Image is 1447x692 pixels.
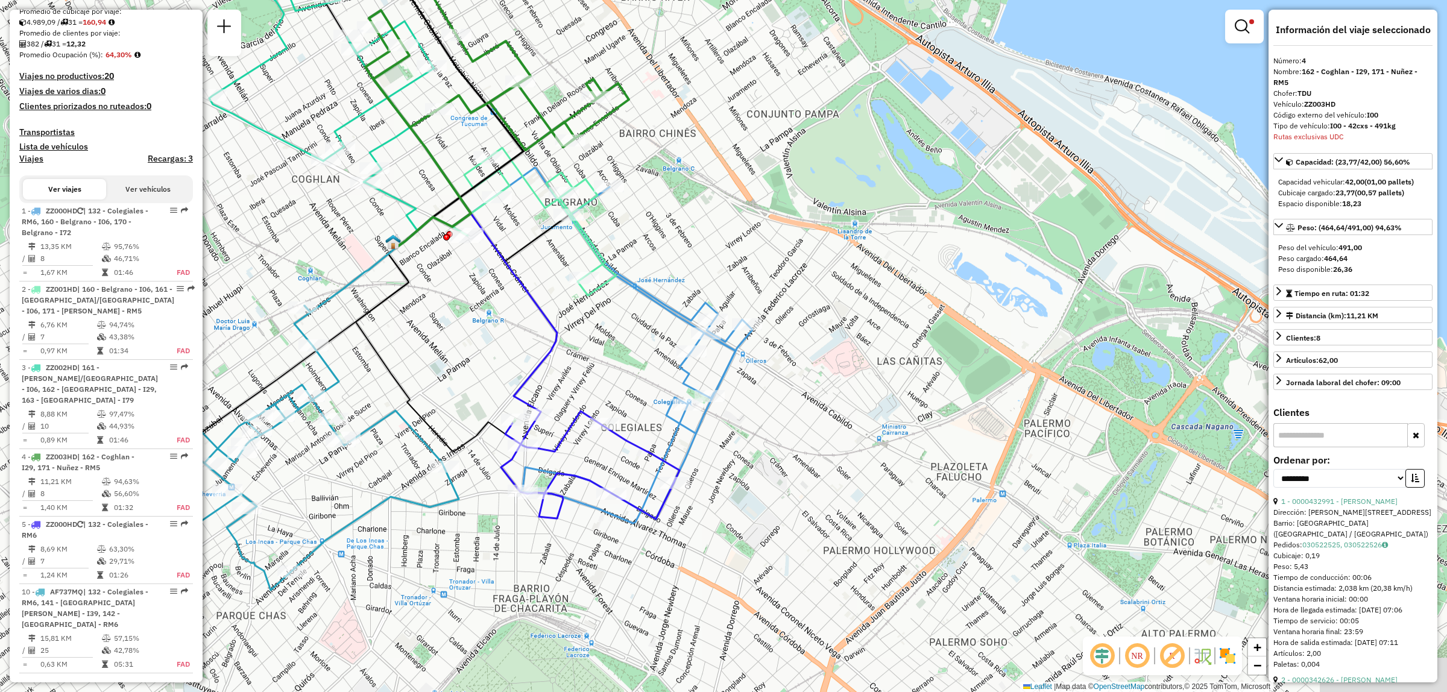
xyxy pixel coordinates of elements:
[1023,682,1052,691] a: Leaflet
[1253,640,1261,655] span: +
[1273,88,1433,99] div: Chofer:
[1297,223,1402,232] span: Peso: (464,64/491,00) 94,63%
[1273,605,1433,615] div: Hora de llegada estimada: [DATE] 07:06
[97,558,106,565] i: % Cubicaje en uso
[109,420,162,432] td: 44,93%
[19,127,193,137] h4: Transportistas
[1278,253,1428,264] div: Peso cargado:
[66,39,86,48] strong: 12,32
[113,266,163,278] td: 01:46
[1273,307,1433,323] a: Distancia (km):11,21 KM
[109,19,115,26] i: Meta de cubicaje/viaje: 250,00 Diferencia: -89,06
[22,331,28,343] td: /
[102,478,111,485] i: % Peso en uso
[1278,187,1428,198] div: Cubicaje cargado:
[1278,198,1428,209] div: Espacio disponible:
[1345,177,1364,186] strong: 42,00
[170,453,177,460] em: Opciones
[1273,572,1433,583] div: Tiempo de conducción: 00:06
[1297,89,1311,98] strong: TDU
[102,490,111,497] i: % Cubicaje en uso
[170,588,177,595] em: Opciones
[1278,264,1428,275] div: Peso disponible:
[109,331,162,343] td: 43,38%
[1273,507,1433,518] div: Dirección: [PERSON_NAME][STREET_ADDRESS]
[1253,658,1261,673] span: −
[46,363,77,372] span: ZZ002HD
[97,571,103,579] i: Tiempo en ruta
[1273,153,1433,169] a: Capacidad: (23,77/42,00) 56,60%
[1281,497,1398,506] a: 1 - 0000432991 - [PERSON_NAME]
[19,50,103,59] span: Promedio Ocupación (%):
[1248,656,1266,675] a: Zoom out
[1273,110,1433,121] div: Código externo del vehículo:
[50,587,83,596] span: AF737MQ
[113,502,163,514] td: 01:32
[22,363,158,404] span: 3 -
[22,266,28,278] td: =
[28,410,36,418] i: Distancia (km)
[22,285,174,315] span: 2 -
[1273,648,1433,659] div: Artículos: 2,00
[1333,265,1352,274] strong: 26,36
[1286,310,1378,321] div: Distancia (km):
[170,363,177,371] em: Opciones
[181,363,188,371] em: Ruta exportada
[83,17,106,27] strong: 160,94
[162,345,191,357] td: FAD
[1273,594,1433,605] div: Ventana horaria inicial: 00:00
[102,243,111,250] i: % Peso en uso
[113,632,163,644] td: 57,15%
[163,266,191,278] td: FAD
[134,51,140,58] em: Promedio calculado usando la ocupación más alta (%Peso o %Cubicaje) de cada viaje en la sesión. N...
[1123,641,1152,670] span: Ocultar NR
[22,363,158,404] span: | 161 - [PERSON_NAME]/[GEOGRAPHIC_DATA] - I06, 162 - [GEOGRAPHIC_DATA] - I29, 163 - [GEOGRAPHIC_D...
[40,408,96,420] td: 8,88 KM
[113,241,163,253] td: 95,76%
[113,644,163,656] td: 42,78%
[40,241,101,253] td: 13,35 KM
[1273,637,1433,648] div: Hora de salida estimada: [DATE] 07:11
[28,243,36,250] i: Distancia (km)
[22,587,148,629] span: | 132 - Colegiales - RM6, 141 - [GEOGRAPHIC_DATA][PERSON_NAME] - I39, 142 - [GEOGRAPHIC_DATA] - RM6
[28,647,36,654] i: Clientes
[28,478,36,485] i: Distancia (km)
[102,255,111,262] i: % Cubicaje en uso
[1330,121,1396,130] strong: I00 - 42cxs - 491kg
[22,488,28,500] td: /
[1273,172,1433,214] div: Capacidad: (23,77/42,00) 56,60%
[40,569,96,581] td: 1,24 KM
[188,285,195,292] em: Ruta exportada
[46,285,77,294] span: ZZ001HD
[102,635,111,642] i: % Peso en uso
[109,543,162,555] td: 63,30%
[1273,237,1433,280] div: Peso: (464,64/491,00) 94,63%
[102,504,108,511] i: Tiempo en ruta
[40,331,96,343] td: 7
[1218,646,1237,665] img: Mostrar / Ocultar sectores
[23,179,106,200] button: Ver viajes
[40,632,101,644] td: 15,81 KM
[19,71,193,81] h4: Viajes no productivos:
[1094,682,1145,691] a: OpenStreetMap
[40,253,101,265] td: 8
[1273,219,1433,235] a: Peso: (464,64/491,00) 94,63%
[1248,638,1266,656] a: Zoom in
[1273,518,1433,539] div: Barrio: [GEOGRAPHIC_DATA] ([GEOGRAPHIC_DATA] / [GEOGRAPHIC_DATA])
[1273,66,1433,88] div: Nombre:
[19,142,193,152] h4: Lista de vehículos
[109,345,162,357] td: 01:34
[1273,626,1433,637] div: Ventana horaria final: 23:59
[181,588,188,595] em: Ruta exportada
[1316,333,1320,342] strong: 8
[1273,329,1433,345] a: Clientes:8
[40,266,101,278] td: 1,67 KM
[102,647,111,654] i: % Cubicaje en uso
[28,423,36,430] i: Clientes
[1273,99,1433,110] div: Vehículo:
[1273,24,1433,36] h4: Información del viaje seleccionado
[163,658,191,670] td: FAD
[181,207,188,214] em: Ruta exportada
[22,420,28,432] td: /
[97,333,106,341] i: % Cubicaje en uso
